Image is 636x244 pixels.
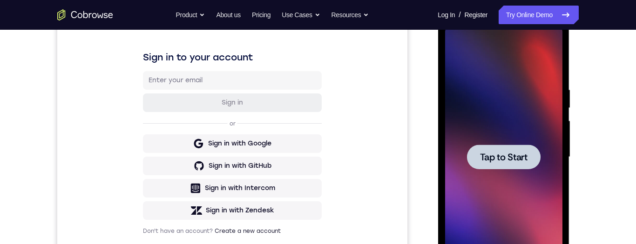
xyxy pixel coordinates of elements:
span: Tap to Start [42,132,89,142]
a: Go to the home page [57,9,113,20]
button: Resources [332,6,369,24]
a: Log In [438,6,455,24]
p: or [170,133,180,140]
h1: Sign in to your account [86,64,264,77]
div: Sign in with Intercom [148,197,218,206]
a: About us [216,6,240,24]
button: Sign in [86,106,264,125]
div: Sign in with GitHub [151,174,214,184]
a: Try Online Demo [499,6,579,24]
div: Sign in with Zendesk [149,219,217,228]
a: Pricing [252,6,271,24]
button: Sign in with Google [86,147,264,166]
input: Enter your email [91,89,259,98]
span: / [459,9,460,20]
div: Sign in with Google [151,152,214,161]
button: Tap to Start [29,125,102,149]
button: Sign in with Zendesk [86,214,264,233]
button: Sign in with GitHub [86,170,264,188]
button: Sign in with Intercom [86,192,264,211]
button: Product [176,6,205,24]
button: Use Cases [282,6,320,24]
a: Register [465,6,487,24]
